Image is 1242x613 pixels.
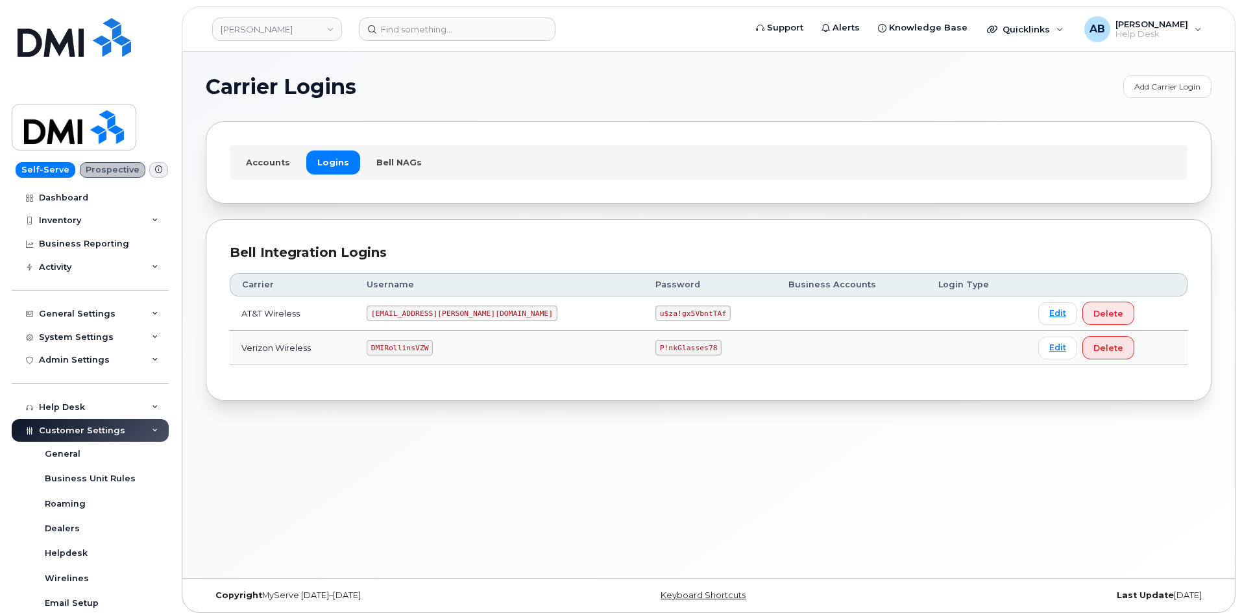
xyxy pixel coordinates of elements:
[644,273,777,296] th: Password
[230,331,355,365] td: Verizon Wireless
[1082,302,1134,325] button: Delete
[655,340,722,355] code: P!nkGlasses78
[1093,342,1123,354] span: Delete
[927,273,1027,296] th: Login Type
[1123,75,1212,98] a: Add Carrier Login
[206,77,356,97] span: Carrier Logins
[1093,307,1123,320] span: Delete
[1082,336,1134,359] button: Delete
[876,590,1212,601] div: [DATE]
[655,306,731,321] code: u$za!gx5VbntTAf
[661,590,746,600] a: Keyboard Shortcuts
[367,306,557,321] code: [EMAIL_ADDRESS][PERSON_NAME][DOMAIN_NAME]
[306,150,360,174] a: Logins
[230,273,355,296] th: Carrier
[206,590,541,601] div: MyServe [DATE]–[DATE]
[1038,337,1077,359] a: Edit
[230,243,1187,262] div: Bell Integration Logins
[365,150,433,174] a: Bell NAGs
[1117,590,1174,600] strong: Last Update
[215,590,262,600] strong: Copyright
[777,273,927,296] th: Business Accounts
[230,296,355,331] td: AT&T Wireless
[1038,302,1077,325] a: Edit
[235,150,301,174] a: Accounts
[355,273,644,296] th: Username
[367,340,433,355] code: DMIRollinsVZW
